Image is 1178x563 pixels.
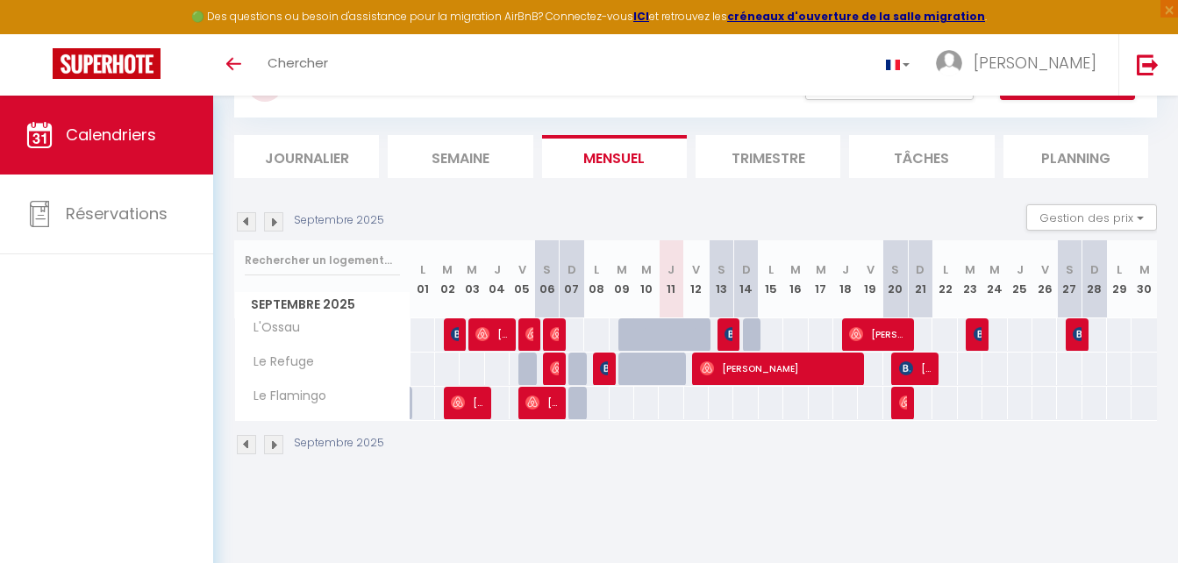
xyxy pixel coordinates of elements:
[294,212,384,229] p: Septembre 2025
[974,52,1096,74] span: [PERSON_NAME]
[923,34,1118,96] a: ... [PERSON_NAME]
[908,240,932,318] th: 21
[833,240,858,318] th: 18
[617,261,627,278] abbr: M
[254,34,341,96] a: Chercher
[1117,261,1122,278] abbr: L
[600,352,608,385] span: [PERSON_NAME]
[485,240,510,318] th: 04
[700,352,855,385] span: [PERSON_NAME]
[1139,261,1150,278] abbr: M
[733,240,758,318] th: 14
[238,318,304,338] span: L'Ossau
[584,240,609,318] th: 08
[668,261,675,278] abbr: J
[768,261,774,278] abbr: L
[727,9,985,24] a: créneaux d'ouverture de la salle migration
[1073,317,1081,351] span: [PERSON_NAME]
[696,135,840,178] li: Trimestre
[958,240,982,318] th: 23
[692,261,700,278] abbr: V
[610,240,634,318] th: 09
[974,317,982,351] span: [PERSON_NAME]
[234,135,379,178] li: Journalier
[1057,240,1082,318] th: 27
[451,386,483,419] span: [PERSON_NAME]
[790,261,801,278] abbr: M
[883,240,908,318] th: 20
[891,261,899,278] abbr: S
[659,240,683,318] th: 11
[943,261,948,278] abbr: L
[759,240,783,318] th: 15
[268,53,328,72] span: Chercher
[543,261,551,278] abbr: S
[594,261,599,278] abbr: L
[867,261,875,278] abbr: V
[1103,484,1165,550] iframe: Chat
[634,240,659,318] th: 10
[294,435,384,452] p: Septembre 2025
[1137,53,1159,75] img: logout
[442,261,453,278] abbr: M
[936,50,962,76] img: ...
[809,240,833,318] th: 17
[1090,261,1099,278] abbr: D
[1066,261,1074,278] abbr: S
[842,261,849,278] abbr: J
[460,240,484,318] th: 03
[982,240,1007,318] th: 24
[816,261,826,278] abbr: M
[1017,261,1024,278] abbr: J
[1026,204,1157,231] button: Gestion des prix
[467,261,477,278] abbr: M
[641,261,652,278] abbr: M
[525,386,558,419] span: [PERSON_NAME]
[1082,240,1107,318] th: 28
[235,292,410,317] span: Septembre 2025
[435,240,460,318] th: 02
[568,261,576,278] abbr: D
[1041,261,1049,278] abbr: V
[709,240,733,318] th: 13
[932,240,957,318] th: 22
[510,240,534,318] th: 05
[1032,240,1057,318] th: 26
[1008,240,1032,318] th: 25
[725,317,732,351] span: [PERSON_NAME]
[1003,135,1148,178] li: Planning
[475,317,508,351] span: [PERSON_NAME] Villajos [PERSON_NAME]
[518,261,526,278] abbr: V
[1132,240,1157,318] th: 30
[1107,240,1132,318] th: 29
[684,240,709,318] th: 12
[245,245,400,276] input: Rechercher un logement...
[989,261,1000,278] abbr: M
[451,317,459,351] span: [PERSON_NAME]
[965,261,975,278] abbr: M
[899,386,907,419] span: [PERSON_NAME]
[718,261,725,278] abbr: S
[525,317,533,351] span: [PERSON_NAME]
[550,352,558,385] span: [PERSON_NAME]
[633,9,649,24] a: ICI
[849,135,994,178] li: Tâches
[420,261,425,278] abbr: L
[560,240,584,318] th: 07
[66,203,168,224] span: Réservations
[916,261,925,278] abbr: D
[53,48,161,79] img: Super Booking
[542,135,687,178] li: Mensuel
[494,261,501,278] abbr: J
[238,387,331,406] span: Le Flamingo
[742,261,751,278] abbr: D
[388,135,532,178] li: Semaine
[534,240,559,318] th: 06
[411,240,435,318] th: 01
[849,317,906,351] span: [PERSON_NAME]
[66,124,156,146] span: Calendriers
[238,353,318,372] span: Le Refuge
[783,240,808,318] th: 16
